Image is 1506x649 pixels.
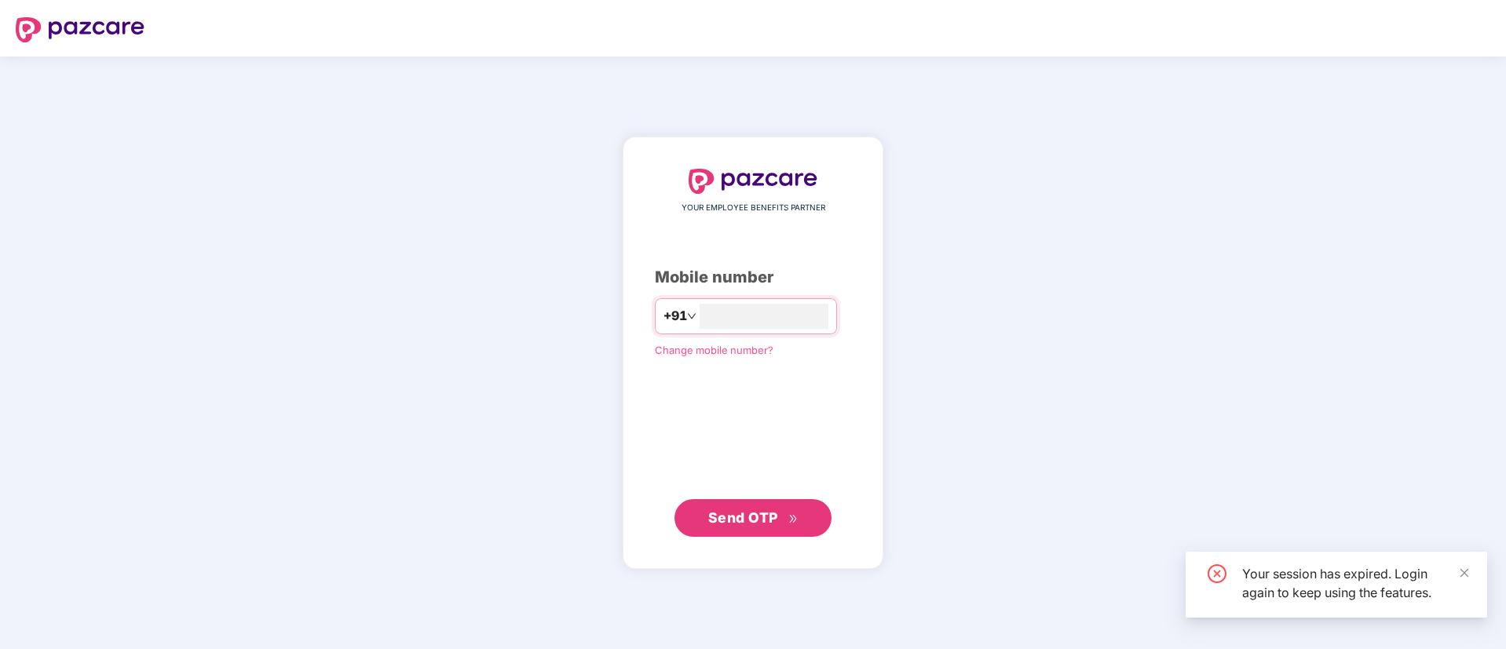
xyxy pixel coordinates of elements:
[788,514,799,524] span: double-right
[682,202,825,214] span: YOUR EMPLOYEE BENEFITS PARTNER
[655,265,851,290] div: Mobile number
[663,306,687,326] span: +91
[1242,564,1468,602] div: Your session has expired. Login again to keep using the features.
[1208,564,1226,583] span: close-circle
[687,312,696,321] span: down
[674,499,832,537] button: Send OTPdouble-right
[708,509,778,526] span: Send OTP
[689,169,817,194] img: logo
[1459,567,1470,578] span: close
[655,344,773,356] a: Change mobile number?
[16,17,144,42] img: logo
